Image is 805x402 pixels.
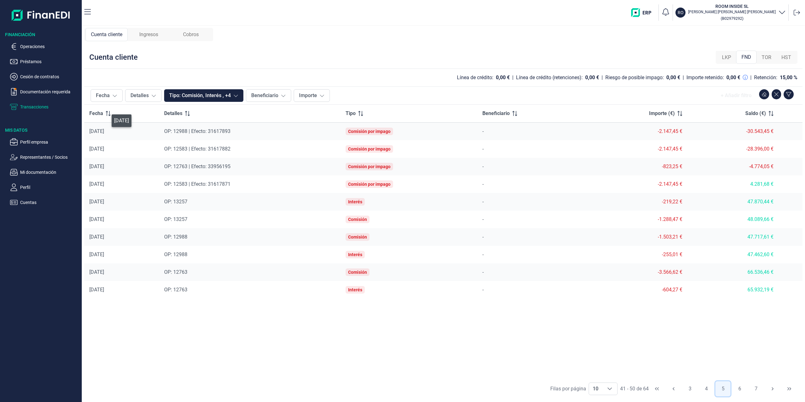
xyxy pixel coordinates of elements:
div: -255,01 € [589,251,682,258]
div: [DATE] [89,128,154,135]
div: 0,00 € [726,74,740,81]
div: -4.774,05 € [692,163,774,170]
span: Tipo [346,110,356,117]
span: OP: 12988 [164,251,187,257]
div: [DATE] [89,234,154,240]
div: Retención: [754,74,777,81]
button: Page 3 [682,381,697,396]
div: [DATE] [89,199,154,205]
div: Comisión por impago [348,164,391,169]
div: Comisión [348,217,367,222]
button: Previous Page [666,381,681,396]
div: Cuenta cliente [89,52,138,62]
span: - [482,269,484,275]
div: FND [736,51,757,64]
div: [DATE] [89,146,154,152]
span: Cobros [183,31,199,38]
span: Detalles [164,110,182,117]
div: -30.543,45 € [692,128,774,135]
span: - [482,199,484,205]
div: 65.932,19 € [692,287,774,293]
p: Perfil [20,184,79,191]
p: Operaciones [20,43,79,50]
button: Documentación requerida [10,88,79,96]
span: OP: 12583 | Efecto: 31617882 [164,146,230,152]
button: Fecha [91,89,123,102]
div: -3.566,62 € [589,269,682,275]
div: [DATE] [89,287,154,293]
span: Fecha [89,110,103,117]
span: OP: 12763 [164,269,187,275]
p: Transacciones [20,103,79,111]
span: OP: 12763 [164,287,187,293]
div: 15,00 % [780,74,797,81]
div: 48.089,66 € [692,216,774,223]
div: Interés [348,287,362,292]
span: Importe (€) [649,110,675,117]
div: Filas por página [550,385,586,393]
div: [DATE] [89,181,154,187]
p: Cuentas [20,199,79,206]
button: Cesión de contratos [10,73,79,80]
span: - [482,181,484,187]
span: - [482,251,484,257]
p: RO [678,9,684,16]
div: -823,25 € [589,163,682,170]
button: Page 6 [732,381,747,396]
div: -604,27 € [589,287,682,293]
button: Cuentas [10,199,79,206]
button: Tipo: Comisión, Interés , +4 [164,89,243,102]
span: OP: 13257 [164,199,187,205]
img: Logo de aplicación [12,5,70,25]
div: LKP [717,51,736,64]
div: [DATE] [89,216,154,223]
button: Next Page [765,381,780,396]
span: - [482,234,484,240]
span: FND [741,53,751,61]
div: [DATE] [89,163,154,170]
div: 0,00 € [585,74,599,81]
button: First Page [649,381,664,396]
div: -219,22 € [589,199,682,205]
span: OP: 13257 [164,216,187,222]
div: | [512,74,514,81]
span: OP: 12988 [164,234,187,240]
p: Representantes / Socios [20,153,79,161]
button: Préstamos [10,58,79,65]
span: Saldo (€) [745,110,766,117]
button: Transacciones [10,103,79,111]
span: OP: 12763 | Efecto: 33956195 [164,163,230,169]
div: 4.281,68 € [692,181,774,187]
button: Beneficiario [246,89,291,102]
div: Interés [348,199,362,204]
div: 0,00 € [666,74,680,81]
div: -2.147,45 € [589,128,682,135]
p: Mi documentación [20,168,79,176]
small: Copiar cif [721,16,743,21]
div: HST [776,51,796,64]
span: 10 [589,383,602,395]
p: Documentación requerida [20,88,79,96]
button: Perfil [10,184,79,191]
button: ROROOM INSIDE SL[PERSON_NAME] [PERSON_NAME] [PERSON_NAME](B02979292) [675,3,786,22]
span: 41 - 50 de 64 [620,386,649,391]
div: Interés [348,252,362,257]
p: Cesión de contratos [20,73,79,80]
button: Perfil empresa [10,138,79,146]
p: [PERSON_NAME] [PERSON_NAME] [PERSON_NAME] [688,9,776,14]
button: Page 5 [715,381,730,396]
div: -2.147,45 € [589,181,682,187]
span: TOR [762,54,771,61]
div: -1.288,47 € [589,216,682,223]
div: -2.147,45 € [589,146,682,152]
div: 66.536,46 € [692,269,774,275]
span: - [482,128,484,134]
div: TOR [757,51,776,64]
div: 47.717,61 € [692,234,774,240]
span: - [482,146,484,152]
div: Choose [602,383,617,395]
div: 47.870,44 € [692,199,774,205]
div: 0,00 € [496,74,510,81]
div: | [750,74,752,81]
span: - [482,216,484,222]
